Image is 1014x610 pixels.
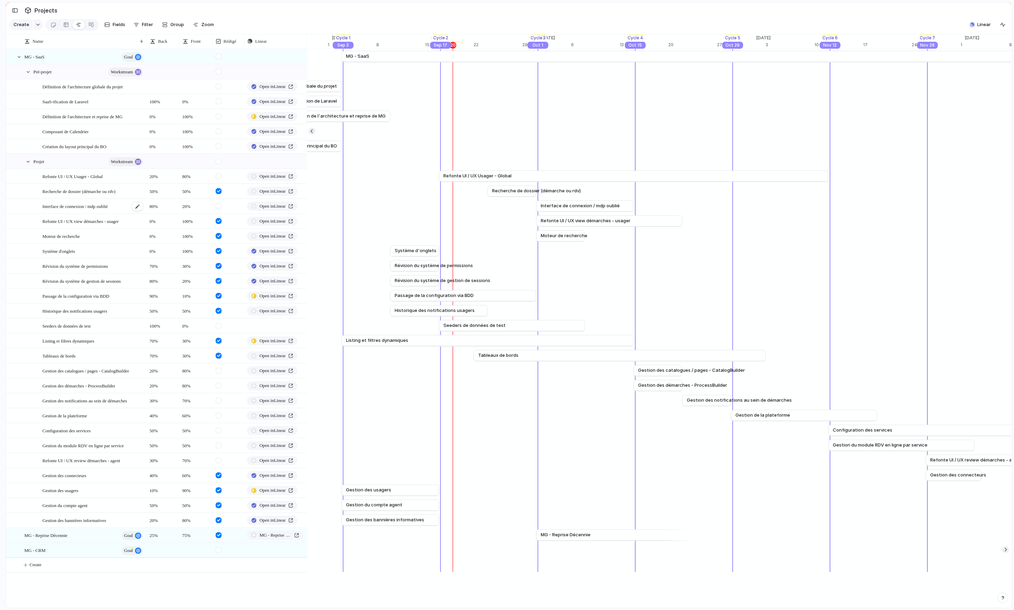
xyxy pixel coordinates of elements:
a: Open inLinear [247,351,297,360]
span: Open in Linear [259,502,285,509]
span: Open in Linear [259,113,285,120]
span: Révision du système de permissions [395,262,473,269]
div: Nov 26 [917,42,938,49]
a: Open inLinear [247,486,297,495]
span: 100% [179,229,212,240]
span: 50% [179,424,212,434]
span: Tableaux de bords [42,352,75,360]
span: 75% [179,528,212,539]
a: Tableaux de bords [478,350,761,361]
span: Création du layout principal du BO [42,142,106,150]
a: Open inLinear [247,336,297,345]
span: 100% [147,95,179,105]
div: 17 [863,42,912,48]
a: Open inLinear [247,82,297,91]
span: Open in Linear [259,263,285,270]
span: Open in Linear [259,412,285,419]
span: Recherche de dossier (démarche ou rdv) [492,187,581,194]
button: Fields [102,19,128,30]
a: Open inLinear [247,456,297,465]
span: 0% [147,244,179,255]
a: Open inLinear [247,142,297,151]
span: Filter [142,21,153,28]
button: goal [122,531,143,540]
div: Cycle 3 [529,35,547,41]
span: 50% [147,498,179,509]
div: 29 [522,42,536,48]
div: 27 [717,42,752,48]
span: Listing et filtres dynamiques [346,337,408,344]
span: 80% [179,513,212,524]
span: 20% [147,513,179,524]
span: Open in Linear [259,233,285,240]
span: Seeders de données de test [42,322,91,330]
span: Configuration des services [833,427,892,434]
span: MG - Reprise Décennie [259,532,291,539]
a: Open inLinear [247,97,297,106]
div: 1 [960,42,1009,48]
span: Create [30,561,41,568]
span: 20% [147,169,179,180]
span: 50% [147,424,179,434]
a: Open inLinear [247,172,297,181]
span: 50% [179,184,212,195]
span: 100% [179,139,212,150]
span: Configuration des services [42,426,91,434]
a: Open inLinear [247,396,297,405]
a: Gestion des démarches - ProcessBuilder [638,380,678,391]
span: 0% [147,110,179,120]
span: goal [124,52,133,62]
a: Open inLinear [247,127,297,136]
button: workstream [108,67,143,77]
a: Open inLinear [247,247,297,256]
span: Open in Linear [259,278,285,284]
a: Open inLinear [247,471,297,480]
a: Gestion des connecteurs [930,470,977,480]
button: workstream [108,157,143,166]
span: 70% [179,454,212,464]
a: Gestion des usagers [346,485,434,495]
span: 30% [147,454,179,464]
a: Gestion du module RDV en ligne par service [833,440,970,450]
span: Linear [977,21,991,28]
span: goal [124,531,133,540]
span: Open in Linear [259,427,285,434]
span: Passage de la configuration via BDD [395,292,474,299]
span: MG - Reprise Décennie [24,531,67,539]
span: Historique des notifications usagers [395,307,475,314]
a: Passage de la configuration via BDD [395,290,532,301]
a: Open inLinear [247,276,297,286]
div: 3 [766,42,814,48]
div: Cycle 5 [724,35,742,41]
div: 20 [449,42,456,49]
span: MG - CRM [24,546,46,554]
div: Sep 17 [430,42,451,49]
span: Open in Linear [259,352,285,359]
div: 10 [814,42,863,48]
span: Révision du système de gestion de sessions [395,277,490,284]
a: Refonte UI / UX view démarches - usager [541,216,678,226]
span: 100% [147,319,179,330]
div: Cycle 2 [432,35,449,41]
span: SaaS-ification de Laravel [42,97,88,105]
a: Open inLinear [247,217,297,226]
span: 50% [179,498,212,509]
span: Open in Linear [259,203,285,210]
a: Gestion du compte agent [346,500,434,510]
span: Projects [33,4,59,17]
span: 40% [147,409,179,419]
span: Open in Linear [259,292,285,299]
span: 30% [147,394,179,404]
span: Gestion des catalogues / pages - CatalogBuilder [638,367,745,374]
a: Open inLinear [247,262,297,271]
span: 100% [179,214,212,225]
span: Open in Linear [259,337,285,344]
span: 20% [147,364,179,375]
span: SaaS-ification de Laravel [281,98,337,105]
span: [DATE] [536,34,559,41]
span: Open in Linear [259,457,285,464]
span: Create [14,21,29,28]
span: 50% [147,184,179,195]
span: 0% [147,125,179,135]
span: 70% [179,394,212,404]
